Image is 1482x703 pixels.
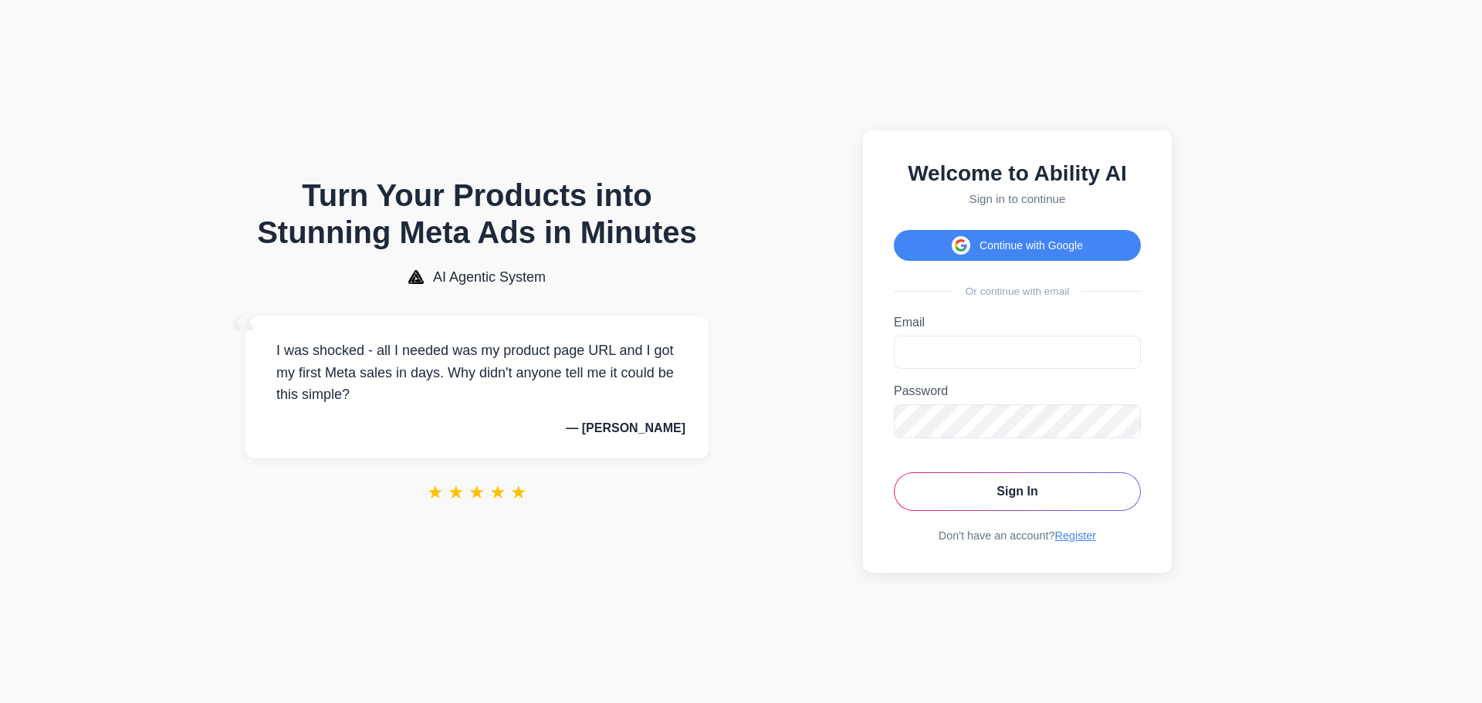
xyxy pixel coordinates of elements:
[1055,529,1097,542] a: Register
[269,421,685,435] p: — [PERSON_NAME]
[894,529,1141,542] div: Don't have an account?
[427,482,444,503] span: ★
[448,482,465,503] span: ★
[894,230,1141,261] button: Continue with Google
[510,482,527,503] span: ★
[230,301,258,371] span: “
[894,192,1141,205] p: Sign in to continue
[408,270,424,284] img: AI Agentic System Logo
[894,384,1141,398] label: Password
[894,316,1141,330] label: Email
[269,340,685,406] p: I was shocked - all I needed was my product page URL and I got my first Meta sales in days. Why d...
[433,269,546,286] span: AI Agentic System
[489,482,506,503] span: ★
[894,161,1141,186] h2: Welcome to Ability AI
[894,286,1141,297] div: Or continue with email
[894,472,1141,511] button: Sign In
[469,482,486,503] span: ★
[245,177,709,251] h1: Turn Your Products into Stunning Meta Ads in Minutes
